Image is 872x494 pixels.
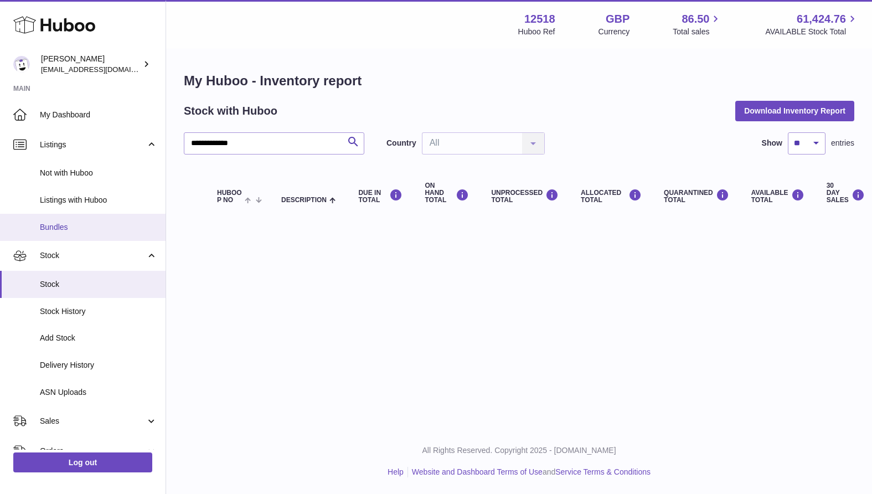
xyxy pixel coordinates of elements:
[491,189,559,204] div: UNPROCESSED Total
[797,12,846,27] span: 61,424.76
[606,12,630,27] strong: GBP
[13,56,30,73] img: caitlin@fancylamp.co
[673,27,722,37] span: Total sales
[217,189,242,204] span: Huboo P no
[425,182,469,204] div: ON HAND Total
[13,452,152,472] a: Log out
[40,140,146,150] span: Listings
[524,12,555,27] strong: 12518
[40,110,157,120] span: My Dashboard
[40,250,146,261] span: Stock
[412,467,543,476] a: Website and Dashboard Terms of Use
[386,138,416,148] label: Country
[184,104,277,119] h2: Stock with Huboo
[175,445,863,456] p: All Rights Reserved. Copyright 2025 - [DOMAIN_NAME]
[358,189,403,204] div: DUE IN TOTAL
[408,467,651,477] li: and
[765,27,859,37] span: AVAILABLE Stock Total
[41,65,163,74] span: [EMAIL_ADDRESS][DOMAIN_NAME]
[762,138,782,148] label: Show
[40,333,157,343] span: Add Stock
[40,416,146,426] span: Sales
[664,189,729,204] div: QUARANTINED Total
[184,72,854,90] h1: My Huboo - Inventory report
[40,279,157,290] span: Stock
[40,306,157,317] span: Stock History
[388,467,404,476] a: Help
[518,27,555,37] div: Huboo Ref
[40,360,157,371] span: Delivery History
[735,101,854,121] button: Download Inventory Report
[40,195,157,205] span: Listings with Huboo
[682,12,709,27] span: 86.50
[751,189,804,204] div: AVAILABLE Total
[598,27,630,37] div: Currency
[673,12,722,37] a: 86.50 Total sales
[555,467,651,476] a: Service Terms & Conditions
[40,446,146,456] span: Orders
[831,138,854,148] span: entries
[281,197,327,204] span: Description
[581,189,642,204] div: ALLOCATED Total
[41,54,141,75] div: [PERSON_NAME]
[40,222,157,233] span: Bundles
[40,168,157,178] span: Not with Huboo
[40,387,157,398] span: ASN Uploads
[827,182,865,204] div: 30 DAY SALES
[765,12,859,37] a: 61,424.76 AVAILABLE Stock Total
